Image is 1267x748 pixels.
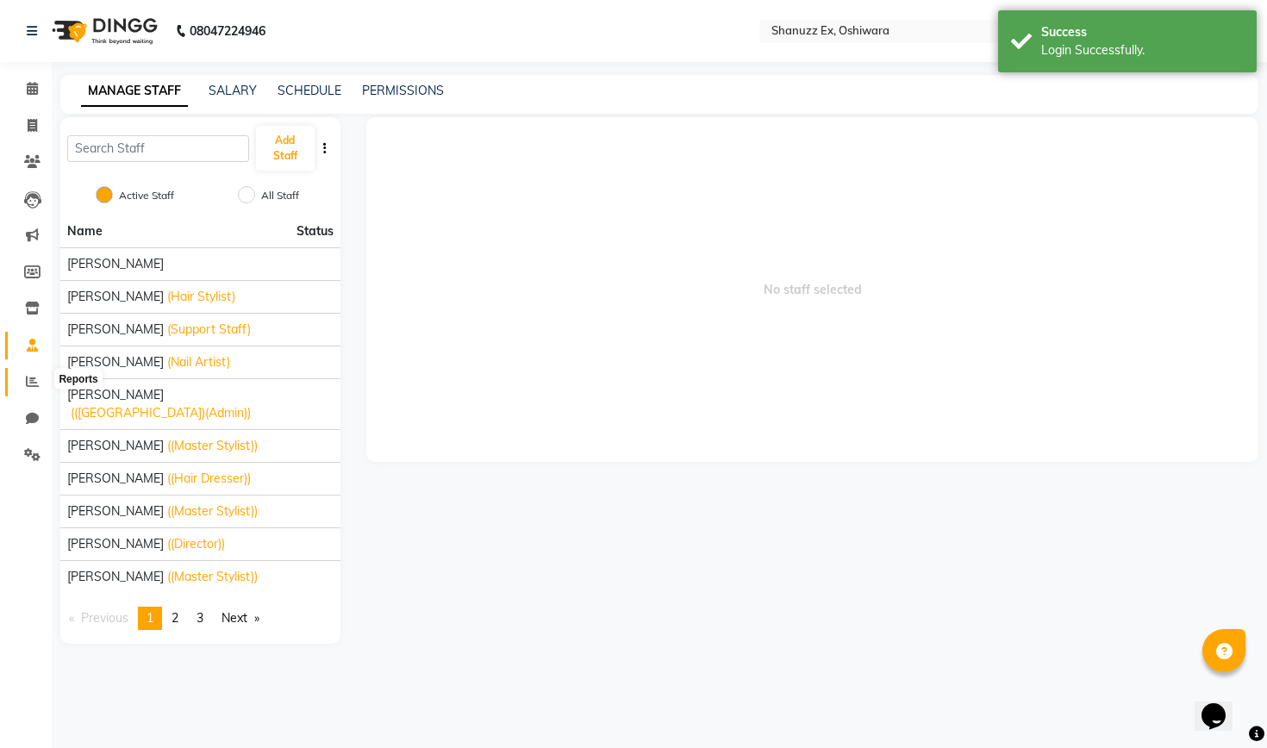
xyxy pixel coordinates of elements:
[81,610,128,626] span: Previous
[167,568,258,586] span: ((Master Stylist))
[167,470,251,488] span: ((Hair Dresser))
[167,353,230,371] span: (Nail Artist)
[71,404,251,422] span: (([GEOGRAPHIC_DATA])(Admin))
[278,83,341,98] a: SCHEDULE
[67,502,164,520] span: [PERSON_NAME]
[1041,23,1244,41] div: Success
[67,288,164,306] span: [PERSON_NAME]
[256,126,315,171] button: Add Staff
[54,369,102,390] div: Reports
[213,607,268,630] a: Next
[67,470,164,488] span: [PERSON_NAME]
[67,223,103,239] span: Name
[190,7,265,55] b: 08047224946
[167,437,258,455] span: ((Master Stylist))
[67,353,164,371] span: [PERSON_NAME]
[119,188,174,203] label: Active Staff
[167,502,258,520] span: ((Master Stylist))
[67,535,164,553] span: [PERSON_NAME]
[296,222,334,240] span: Status
[197,610,203,626] span: 3
[67,321,164,339] span: [PERSON_NAME]
[366,117,1258,462] span: No staff selected
[147,610,153,626] span: 1
[60,607,340,630] nav: Pagination
[172,610,178,626] span: 2
[67,386,164,404] span: [PERSON_NAME]
[209,83,257,98] a: SALARY
[1195,679,1250,731] iframe: chat widget
[167,321,251,339] span: (Support Staff)
[67,255,164,273] span: [PERSON_NAME]
[1041,41,1244,59] div: Login Successfully.
[67,437,164,455] span: [PERSON_NAME]
[81,76,188,107] a: MANAGE STAFF
[67,135,249,162] input: Search Staff
[167,535,225,553] span: ((Director))
[67,568,164,586] span: [PERSON_NAME]
[362,83,444,98] a: PERMISSIONS
[44,7,162,55] img: logo
[261,188,299,203] label: All Staff
[167,288,235,306] span: (Hair Stylist)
